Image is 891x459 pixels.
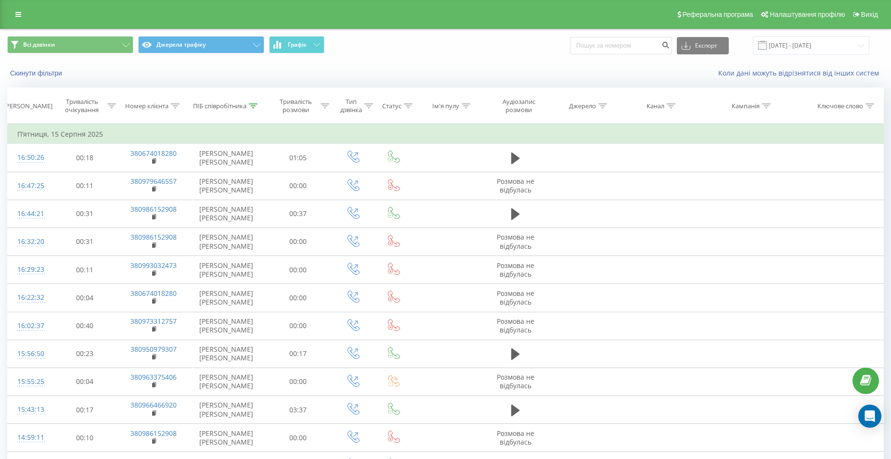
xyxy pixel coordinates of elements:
[264,200,332,228] td: 00:37
[17,260,41,279] div: 16:29:23
[130,177,177,186] a: 380979646557
[189,228,264,255] td: [PERSON_NAME] [PERSON_NAME]
[51,424,118,452] td: 00:10
[432,102,459,110] div: Ім'я пулу
[264,284,332,312] td: 00:00
[17,428,41,447] div: 14:59:11
[125,102,168,110] div: Номер клієнта
[51,340,118,368] td: 00:23
[189,368,264,395] td: [PERSON_NAME] [PERSON_NAME]
[130,429,177,438] a: 380986152908
[51,284,118,312] td: 00:04
[130,317,177,326] a: 380973312757
[718,68,884,77] a: Коли дані можуть відрізнятися вiд інших систем
[189,424,264,452] td: [PERSON_NAME] [PERSON_NAME]
[51,312,118,340] td: 00:40
[51,228,118,255] td: 00:31
[17,148,41,167] div: 16:50:26
[264,172,332,200] td: 00:00
[189,396,264,424] td: [PERSON_NAME] [PERSON_NAME]
[273,98,318,114] div: Тривалість розмови
[569,102,596,110] div: Джерело
[189,312,264,340] td: [PERSON_NAME] [PERSON_NAME]
[189,284,264,312] td: [PERSON_NAME] [PERSON_NAME]
[17,288,41,307] div: 16:22:32
[189,144,264,172] td: [PERSON_NAME] [PERSON_NAME]
[17,317,41,335] div: 16:02:37
[17,232,41,251] div: 16:32:20
[130,149,177,158] a: 380674018280
[8,125,884,144] td: П’ятниця, 15 Серпня 2025
[4,102,52,110] div: [PERSON_NAME]
[51,368,118,395] td: 00:04
[817,102,863,110] div: Ключове слово
[861,11,878,18] span: Вихід
[570,37,672,54] input: Пошук за номером
[7,69,67,77] button: Скинути фільтри
[858,405,881,428] div: Open Intercom Messenger
[130,261,177,270] a: 380993032473
[138,36,264,53] button: Джерела трафіку
[677,37,729,54] button: Експорт
[130,204,177,214] a: 380986152908
[59,98,104,114] div: Тривалість очікування
[770,11,845,18] span: Налаштування профілю
[264,228,332,255] td: 00:00
[51,396,118,424] td: 00:17
[683,11,753,18] span: Реферальна програма
[497,317,534,334] span: Розмова не відбулась
[264,256,332,284] td: 00:00
[189,256,264,284] td: [PERSON_NAME] [PERSON_NAME]
[189,172,264,200] td: [PERSON_NAME] [PERSON_NAME]
[51,200,118,228] td: 00:31
[497,177,534,194] span: Розмова не відбулась
[340,98,362,114] div: Тип дзвінка
[497,429,534,446] span: Розмова не відбулась
[497,289,534,306] span: Розмова не відбулась
[732,102,760,110] div: Кампанія
[17,344,41,363] div: 15:56:50
[189,340,264,368] td: [PERSON_NAME] [PERSON_NAME]
[130,344,177,354] a: 380950979307
[130,232,177,242] a: 380986152908
[23,41,55,49] span: Всі дзвінки
[497,372,534,390] span: Розмова не відбулась
[130,289,177,298] a: 380674018280
[264,424,332,452] td: 00:00
[51,256,118,284] td: 00:11
[51,172,118,200] td: 00:11
[497,261,534,279] span: Розмова не відбулась
[492,98,546,114] div: Аудіозапис розмови
[189,200,264,228] td: [PERSON_NAME] [PERSON_NAME]
[193,102,246,110] div: ПІБ співробітника
[264,144,332,172] td: 01:05
[264,396,332,424] td: 03:37
[17,204,41,223] div: 16:44:21
[51,144,118,172] td: 00:18
[264,368,332,395] td: 00:00
[17,177,41,195] div: 16:47:25
[288,41,307,48] span: Графік
[7,36,133,53] button: Всі дзвінки
[269,36,324,53] button: Графік
[264,340,332,368] td: 00:17
[130,372,177,382] a: 380963375406
[130,400,177,409] a: 380966466920
[646,102,664,110] div: Канал
[382,102,401,110] div: Статус
[264,312,332,340] td: 00:00
[497,232,534,250] span: Розмова не відбулась
[17,372,41,391] div: 15:55:25
[17,400,41,419] div: 15:43:13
